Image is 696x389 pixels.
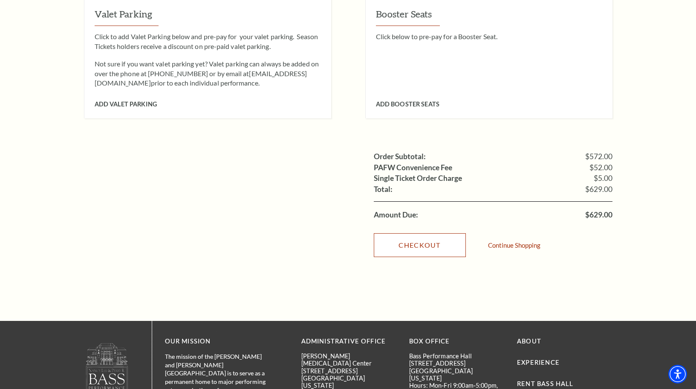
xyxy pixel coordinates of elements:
[374,174,462,182] label: Single Ticket Order Charge
[585,186,612,193] span: $629.00
[374,233,466,257] a: Checkout
[376,100,439,108] span: Add Booster Seats
[374,153,426,160] label: Order Subtotal:
[409,336,504,347] p: BOX OFFICE
[517,359,560,366] a: Experience
[668,365,687,383] div: Accessibility Menu
[165,336,271,347] p: OUR MISSION
[374,211,418,219] label: Amount Due:
[95,8,321,26] h3: Valet Parking
[409,360,504,367] p: [STREET_ADDRESS]
[301,352,396,367] p: [PERSON_NAME][MEDICAL_DATA] Center
[585,153,612,160] span: $572.00
[589,164,612,172] span: $52.00
[517,338,541,345] a: About
[594,174,612,182] span: $5.00
[409,367,504,382] p: [GEOGRAPHIC_DATA][US_STATE]
[517,380,573,387] a: Rent Bass Hall
[488,242,540,249] a: Continue Shopping
[301,367,396,375] p: [STREET_ADDRESS]
[376,32,602,41] p: Click below to pre-pay for a Booster Seat.
[95,32,321,51] p: Click to add Valet Parking below and pre-pay for your valet parking. Season Tickets holders recei...
[374,164,452,172] label: PAFW Convenience Fee
[374,186,393,193] label: Total:
[376,8,602,26] h3: Booster Seats
[585,211,612,219] span: $629.00
[409,352,504,360] p: Bass Performance Hall
[95,59,321,88] p: Not sure if you want valet parking yet? Valet parking can always be added on over the phone at [P...
[95,100,157,108] span: Add Valet Parking
[301,336,396,347] p: Administrative Office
